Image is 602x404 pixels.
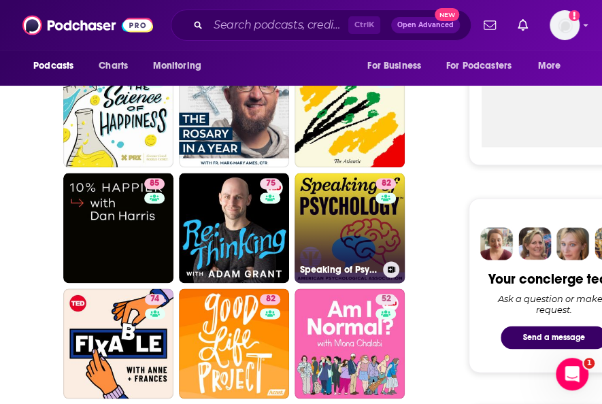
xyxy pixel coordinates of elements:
[584,358,595,369] span: 1
[512,14,533,37] a: Show notifications dropdown
[358,53,438,79] button: open menu
[550,10,580,40] span: Logged in as juliahaav
[24,53,91,79] button: open menu
[397,22,454,29] span: Open Advanced
[556,358,588,390] iframe: Intercom live chat
[538,56,561,75] span: More
[518,227,551,260] img: Barbara Profile
[150,177,159,190] span: 85
[295,57,405,167] a: 69
[22,12,153,38] img: Podchaser - Follow, Share and Rate Podcasts
[529,53,578,79] button: open menu
[569,10,580,21] svg: Add a profile image
[179,288,289,399] a: 82
[63,173,173,283] a: 85
[550,10,580,40] button: Show profile menu
[144,178,165,189] a: 85
[391,17,460,33] button: Open AdvancedNew
[478,14,501,37] a: Show notifications dropdown
[437,53,531,79] button: open menu
[33,56,73,75] span: Podcasts
[480,227,513,260] img: Sydney Profile
[556,227,589,260] img: Jules Profile
[260,178,280,189] a: 75
[265,292,275,306] span: 82
[171,10,471,41] div: Search podcasts, credits, & more...
[63,288,173,399] a: 74
[295,173,405,283] a: 82Speaking of Psychology
[179,57,289,167] a: 81
[260,294,280,305] a: 82
[179,173,289,283] a: 75
[367,56,421,75] span: For Business
[375,294,396,305] a: 52
[381,292,390,306] span: 52
[381,177,390,190] span: 82
[90,53,136,79] a: Charts
[348,16,380,34] span: Ctrl K
[143,53,218,79] button: open menu
[145,294,165,305] a: 74
[295,288,405,399] a: 52
[99,56,128,75] span: Charts
[550,10,580,40] img: User Profile
[265,177,275,190] span: 75
[446,56,512,75] span: For Podcasters
[152,56,201,75] span: Monitoring
[300,264,378,275] h3: Speaking of Psychology
[375,178,396,189] a: 82
[208,14,348,36] input: Search podcasts, credits, & more...
[435,8,459,21] span: New
[150,292,159,306] span: 74
[63,57,173,167] a: 77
